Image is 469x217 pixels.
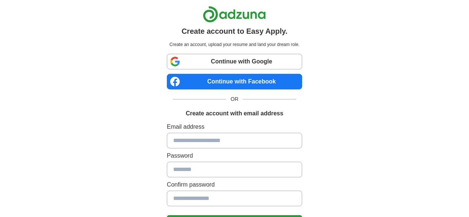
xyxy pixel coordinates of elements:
[167,151,302,160] label: Password
[167,54,302,69] a: Continue with Google
[168,41,301,48] p: Create an account, upload your resume and land your dream role.
[203,6,266,23] img: Adzuna logo
[186,109,283,118] h1: Create account with email address
[167,74,302,89] a: Continue with Facebook
[226,95,243,103] span: OR
[167,180,302,189] label: Confirm password
[167,122,302,131] label: Email address
[182,26,288,37] h1: Create account to Easy Apply.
